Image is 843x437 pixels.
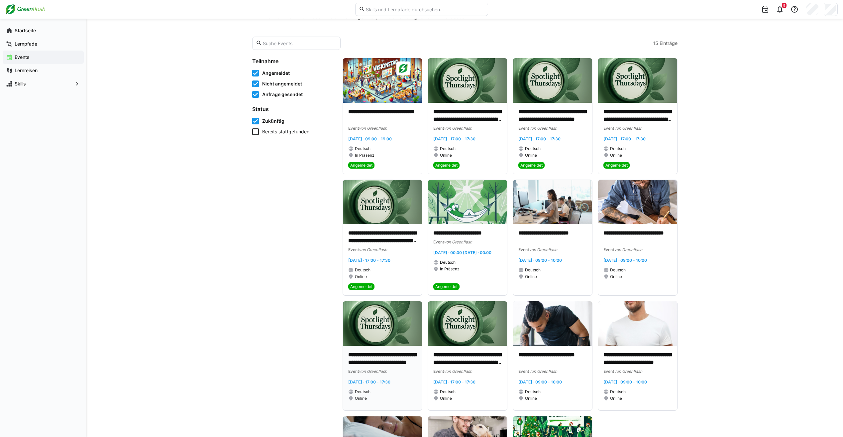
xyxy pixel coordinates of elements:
span: [DATE] · 17:00 - 17:30 [518,136,561,141]
span: Online [525,153,537,158]
span: Event [433,126,444,131]
span: Event [518,369,529,374]
span: Anfrage gesendet [262,91,303,98]
span: Event [518,126,529,131]
span: Angemeldet [435,284,458,289]
span: Event [518,247,529,252]
img: image [343,58,422,103]
span: Online [610,274,622,279]
span: Online [355,274,367,279]
input: Skills und Lernpfade durchsuchen… [365,6,484,12]
span: Event [603,369,614,374]
span: von Greenflash [529,247,557,252]
span: Angemeldet [350,284,372,289]
img: image [598,301,677,346]
img: image [598,180,677,224]
span: von Greenflash [444,369,472,374]
span: Event [348,126,359,131]
span: [DATE] · 17:00 - 17:30 [433,379,475,384]
span: Zukünftig [262,118,284,124]
span: Einträge [660,40,678,47]
span: 15 [653,40,658,47]
span: Angemeldet [520,163,543,168]
span: Deutsch [610,146,626,151]
span: Online [525,396,537,401]
span: Online [355,396,367,401]
img: image [513,180,592,224]
span: Online [610,153,622,158]
span: von Greenflash [359,247,387,252]
img: image [343,301,422,346]
span: Angemeldet [350,163,372,168]
span: von Greenflash [444,126,472,131]
span: [DATE] · 09:00 - 10:00 [603,258,647,263]
span: Online [610,396,622,401]
span: von Greenflash [529,369,557,374]
span: [DATE] · 17:00 - 17:30 [348,258,390,263]
span: von Greenflash [359,369,387,374]
span: von Greenflash [359,126,387,131]
span: Deutsch [525,389,541,394]
span: von Greenflash [614,126,642,131]
span: 9 [783,3,785,7]
span: Online [440,396,452,401]
span: Event [433,239,444,244]
img: image [598,58,677,103]
span: Online [525,274,537,279]
span: Deutsch [355,267,370,273]
span: Angemeldet [262,70,290,76]
span: Deutsch [440,389,456,394]
span: Nicht angemeldet [262,80,302,87]
span: Event [603,247,614,252]
h4: Teilnahme [252,58,335,65]
span: Event [433,369,444,374]
span: von Greenflash [444,239,472,244]
span: Event [348,247,359,252]
span: [DATE] · 17:00 - 17:30 [348,379,390,384]
img: image [513,301,592,346]
input: Suche Events [262,40,337,46]
span: [DATE] · 17:00 - 17:30 [603,136,646,141]
span: von Greenflash [529,126,557,131]
span: [DATE] · 17:00 - 17:30 [433,136,475,141]
span: Deutsch [440,260,456,265]
span: von Greenflash [614,247,642,252]
img: image [428,301,507,346]
span: Deutsch [610,389,626,394]
img: image [513,58,592,103]
span: Event [603,126,614,131]
span: Deutsch [525,146,541,151]
img: image [428,58,507,103]
span: Event [348,369,359,374]
span: Deutsch [440,146,456,151]
span: [DATE] · 09:00 - 10:00 [603,379,647,384]
span: In Präsenz [355,153,374,158]
span: von Greenflash [614,369,642,374]
span: [DATE] · 09:00 - 10:00 [518,258,562,263]
span: [DATE] · 09:00 - 10:00 [518,379,562,384]
span: [DATE] · 00:00 [DATE] · 00:00 [433,250,491,255]
span: Deutsch [610,267,626,273]
span: Deutsch [355,146,370,151]
span: Deutsch [525,267,541,273]
span: [DATE] · 09:00 - 19:00 [348,136,392,141]
img: image [343,180,422,224]
span: Bereits stattgefunden [262,128,309,135]
span: In Präsenz [440,266,460,272]
span: Angemeldet [605,163,628,168]
span: Angemeldet [435,163,458,168]
img: image [428,180,507,224]
h4: Status [252,106,335,112]
span: Online [440,153,452,158]
span: Deutsch [355,389,370,394]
